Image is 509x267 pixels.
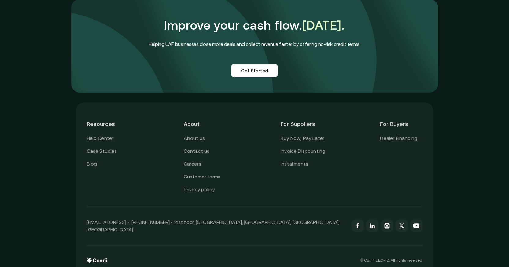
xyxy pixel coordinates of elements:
[87,160,97,168] a: Blog
[184,173,220,181] a: Customer terms
[87,113,129,134] header: Resources
[184,186,215,194] a: Privacy policy
[281,147,325,155] a: Invoice Discounting
[87,258,107,263] img: comfi logo
[87,218,345,233] p: [EMAIL_ADDRESS] · [PHONE_NUMBER] · 21st floor, [GEOGRAPHIC_DATA], [GEOGRAPHIC_DATA], [GEOGRAPHIC_...
[380,113,422,134] header: For Buyers
[281,134,324,142] a: Buy Now, Pay Later
[184,134,205,142] a: About us
[281,113,325,134] header: For Suppliers
[87,134,114,142] a: Help Center
[281,160,308,168] a: Installments
[149,40,360,48] h4: Helping UAE businesses close more deals and collect revenue faster by offering no-risk credit terms.
[231,64,278,77] a: Get Started
[184,147,210,155] a: Contact us
[87,147,117,155] a: Case Studies
[184,160,201,168] a: Careers
[184,113,226,134] header: About
[149,14,360,36] h1: Improve your cash flow.
[360,258,422,262] p: © Comfi L.L.C-FZ, All rights reserved
[380,134,417,142] a: Dealer Financing
[302,18,345,32] span: [DATE].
